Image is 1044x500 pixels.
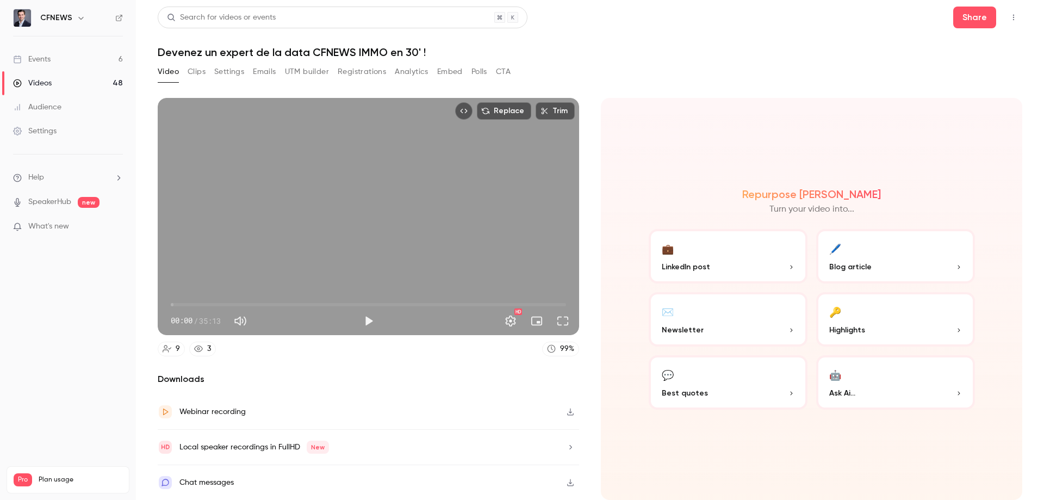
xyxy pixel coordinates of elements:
[13,54,51,65] div: Events
[455,102,473,120] button: Embed video
[662,366,674,383] div: 💬
[167,12,276,23] div: Search for videos or events
[742,188,881,201] h2: Repurpose [PERSON_NAME]
[188,63,206,81] button: Clips
[158,373,579,386] h2: Downloads
[662,240,674,257] div: 💼
[526,310,548,332] button: Turn on miniplayer
[158,63,179,81] button: Video
[39,476,122,484] span: Plan usage
[649,355,807,410] button: 💬Best quotes
[13,126,57,137] div: Settings
[649,292,807,347] button: ✉️Newsletter
[179,441,329,454] div: Local speaker recordings in FullHD
[338,63,386,81] button: Registrations
[829,366,841,383] div: 🤖
[28,221,69,232] span: What's new
[496,63,511,81] button: CTA
[158,46,1022,59] h1: Devenez un expert de la data CFNEWS IMMO en 30' !
[829,387,855,399] span: Ask Ai...
[662,324,704,336] span: Newsletter
[176,343,180,355] div: 9
[829,324,865,336] span: Highlights
[536,102,575,120] button: Trim
[40,13,72,23] h6: CFNEWS
[500,310,521,332] button: Settings
[662,303,674,320] div: ✉️
[28,172,44,183] span: Help
[552,310,574,332] button: Full screen
[13,102,61,113] div: Audience
[158,342,185,356] a: 9
[14,9,31,27] img: CFNEWS
[78,197,100,208] span: new
[395,63,428,81] button: Analytics
[649,229,807,283] button: 💼LinkedIn post
[514,308,522,315] div: HD
[816,292,975,347] button: 🔑Highlights
[816,355,975,410] button: 🤖Ask Ai...
[1005,9,1022,26] button: Top Bar Actions
[214,63,244,81] button: Settings
[229,310,251,332] button: Mute
[829,261,872,273] span: Blog article
[307,441,329,454] span: New
[953,7,996,28] button: Share
[207,343,211,355] div: 3
[816,229,975,283] button: 🖊️Blog article
[13,78,52,89] div: Videos
[662,387,708,399] span: Best quotes
[14,473,32,486] span: Pro
[437,63,463,81] button: Embed
[662,261,710,273] span: LinkedIn post
[285,63,329,81] button: UTM builder
[829,240,841,257] div: 🖊️
[179,405,246,418] div: Webinar recording
[199,315,221,326] span: 35:13
[542,342,579,356] a: 99%
[110,222,123,232] iframe: Noticeable Trigger
[477,102,531,120] button: Replace
[13,172,123,183] li: help-dropdown-opener
[189,342,216,356] a: 3
[171,315,192,326] span: 00:00
[179,476,234,489] div: Chat messages
[171,315,221,326] div: 00:00
[471,63,487,81] button: Polls
[28,196,71,208] a: SpeakerHub
[560,343,574,355] div: 99 %
[358,310,380,332] button: Play
[769,203,854,216] p: Turn your video into...
[829,303,841,320] div: 🔑
[253,63,276,81] button: Emails
[194,315,198,326] span: /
